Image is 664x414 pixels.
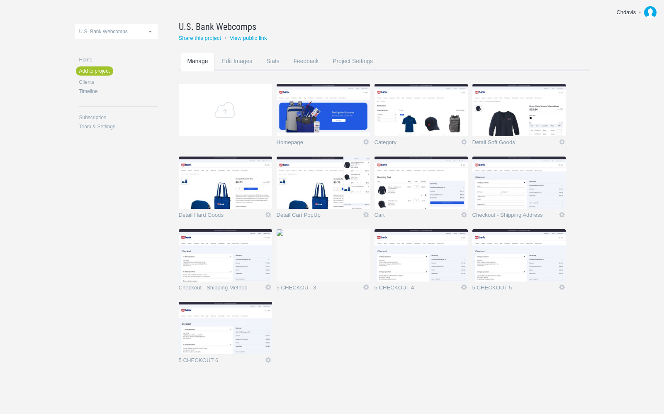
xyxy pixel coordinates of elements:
img: bdainc186_d7thte_thumb.jpg [375,84,468,136]
a: U.S. Bank Webcomps [179,20,569,33]
a: Icon [362,138,370,146]
img: bdainc186_wgf1g6_thumb.jpg [472,157,566,209]
a: Icon [460,284,468,291]
a: 5 CHECKOUT 4 [375,285,460,293]
img: bdainc186_ebtd0m_thumb.jpg [277,84,370,136]
small: • [224,35,226,41]
a: View public link [230,35,267,41]
a: Detail Soft Goods [472,140,558,148]
a: Icon [265,211,272,218]
a: Icon [460,211,468,218]
img: bdainc186_1u2qgi_thumb.jpg [179,157,272,209]
img: bdainc186_h33sb1_thumb.jpg [179,229,272,282]
a: Add [179,84,272,136]
a: Timeline [79,89,158,94]
a: Icon [265,356,272,364]
a: Detail Cart PopUp [277,212,362,220]
img: bdainc186_xfoqkp_thumb.jpg [277,157,370,209]
div: Chdavis [616,8,637,17]
a: Edit Images [215,53,259,86]
a: Project Settings [326,53,379,86]
a: 5 CHECKOUT 6 [179,358,265,366]
a: Checkout - Shipping Method [179,285,265,293]
a: Icon [265,284,272,291]
img: bdainc186_agze1s_thumb.jpg [179,302,272,354]
a: Share this project [179,35,221,41]
a: Cart [375,212,460,220]
img: bdainc186_6gc113_thumb.jpg [375,157,468,209]
a: Add to project [76,66,113,76]
img: bdainc186_0ekley_thumb.jpg [375,229,468,282]
span: U.S. Bank Webcomps [79,29,128,34]
a: Feedback [287,53,326,86]
a: 5 CHECKOUT 5 [472,285,558,293]
a: Chdavis [610,4,660,21]
a: Stats [260,53,286,86]
a: Icon [558,284,566,291]
a: Category [375,140,460,148]
a: Icon [558,211,566,218]
a: Homepage [277,140,362,148]
a: Icon [558,138,566,146]
a: Icon [460,138,468,146]
a: 5 CHECKOUT 3 [277,285,362,293]
a: Icon [362,211,370,218]
a: Clients [79,80,158,85]
a: Icon [362,284,370,291]
a: Team & Settings [79,124,158,129]
img: bdainc186_nvpbbn_thumb.jpg [277,229,283,236]
a: Checkout - Shipping Address [472,212,558,220]
a: Detail Hard Goods [179,212,265,220]
img: 8b864dc70df4ff16edf21380bc246e06 [644,6,657,19]
span: U.S. Bank Webcomps [179,20,256,33]
a: Manage [181,53,215,86]
img: bdainc186_0rj2dy_thumb.jpg [472,84,566,136]
img: bdainc186_tqozbv_thumb.jpg [472,229,566,282]
a: Home [79,57,158,62]
a: Subscription [79,115,158,120]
